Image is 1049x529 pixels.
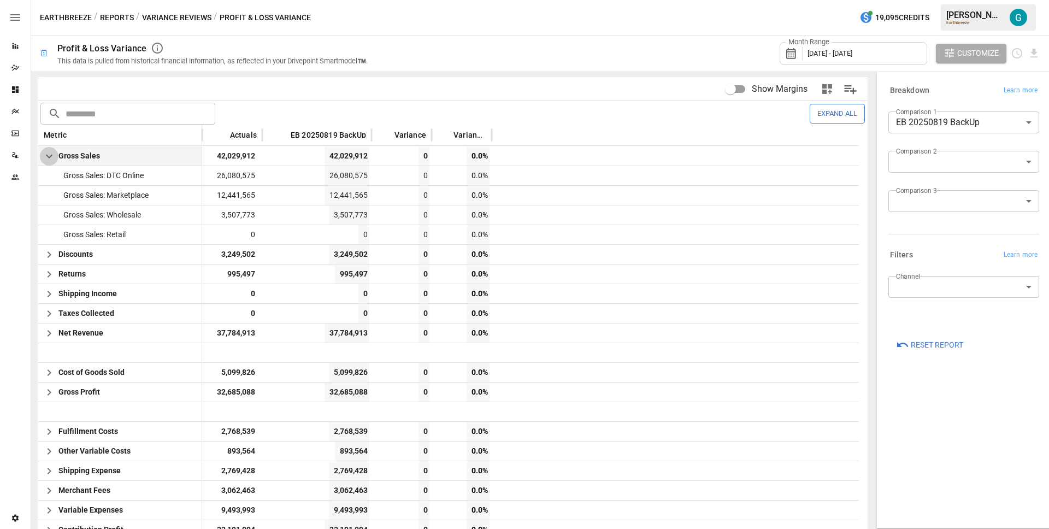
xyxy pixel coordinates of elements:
span: Returns [58,269,86,278]
span: 9,493,993 [329,501,369,520]
span: 0 [249,225,257,244]
div: EB 20250819 BackUp [888,111,1039,133]
span: Metric [44,132,67,138]
span: 0 [358,284,369,303]
span: 0.0% [467,166,489,185]
span: 0.0% [467,461,489,480]
label: Comparison 2 [896,146,936,156]
span: 9,493,993 [220,501,257,520]
span: 0 [419,284,429,303]
span: Gross Sales: DTC Online [59,171,144,180]
span: 995,497 [226,264,257,284]
span: 0.0% [467,363,489,382]
span: Merchant Fees [58,486,110,495]
div: This data is pulled from historical financial information, as reflected in your Drivepoint Smartm... [57,57,368,65]
span: 0.0% [467,481,489,500]
span: [DATE] - [DATE] [808,49,852,57]
span: 26,080,575 [325,166,369,185]
span: Shipping Income [58,289,117,298]
button: Download report [1028,47,1040,60]
span: 0.0% [467,324,489,343]
h6: Filters [890,249,913,261]
label: Channel [896,272,920,281]
button: Sort [437,127,452,143]
span: 37,784,913 [215,324,257,343]
span: 0.0% [467,205,489,225]
span: Variance % [453,132,486,138]
span: 2,768,539 [329,422,369,441]
span: 893,564 [335,442,369,461]
span: Variable Expenses [58,506,123,514]
span: 0 [419,304,429,323]
span: Gross Sales: Retail [59,230,126,239]
div: Earthbreeze [946,20,1003,25]
span: 0.0% [467,304,489,323]
div: Profit & Loss Variance [57,43,146,54]
button: Variance Reviews [142,11,211,25]
span: Variance [394,132,426,138]
span: 0 [419,205,429,225]
span: 5,099,826 [329,363,369,382]
div: / [94,11,98,25]
span: Learn more [1004,85,1038,96]
h6: Breakdown [890,85,929,97]
span: 0 [358,304,369,323]
span: 2,769,428 [329,461,369,480]
button: Sort [274,127,290,143]
div: / [214,11,217,25]
span: 0.0% [467,146,489,166]
span: 42,029,912 [215,146,257,166]
span: Gross Sales: Marketplace [59,191,149,199]
span: 12,441,565 [325,186,369,205]
span: 0.0% [467,225,489,244]
button: Sort [214,127,229,143]
span: 995,497 [335,264,369,284]
span: 0.0% [467,264,489,284]
span: 37,784,913 [325,324,369,343]
span: 0 [358,225,369,244]
span: 42,029,912 [325,146,369,166]
span: Actuals [230,132,257,138]
span: 0 [419,383,429,402]
span: EB 20250819 BackUp [291,132,366,138]
button: Reports [100,11,134,25]
span: Taxes Collected [58,309,114,318]
span: 3,249,502 [220,245,257,264]
span: 0.0% [467,245,489,264]
span: Reset Report [911,338,963,352]
span: 0 [419,225,429,244]
span: 3,062,463 [220,481,257,500]
span: Show Margins [752,83,808,96]
span: 0.0% [467,442,489,461]
span: Cost of Goods Sold [58,368,125,377]
button: Sort [378,127,393,143]
button: Gavin Acres [1003,2,1034,33]
span: 0.0% [467,186,489,205]
div: / [136,11,140,25]
label: Comparison 1 [896,107,936,116]
span: 0 [419,442,429,461]
span: 3,062,463 [329,481,369,500]
span: 0.0% [467,422,489,441]
span: 32,685,088 [325,383,369,402]
button: Reset Report [888,335,971,355]
span: 19,095 Credits [875,11,929,25]
span: Customize [957,46,999,60]
span: 0 [419,481,429,500]
span: 0.0% [467,383,489,402]
span: 2,769,428 [220,461,257,480]
span: 0 [419,146,429,166]
span: 0 [419,461,429,480]
span: Gross Sales [58,151,100,160]
span: 12,441,565 [215,186,257,205]
span: 5,099,826 [220,363,257,382]
span: 0 [419,422,429,441]
span: Other Variable Costs [58,446,131,455]
label: Month Range [786,37,832,47]
span: 0.0% [467,284,489,303]
span: 893,564 [226,442,257,461]
div: Gavin Acres [1010,9,1027,26]
button: Expand All [810,104,865,123]
span: 32,685,088 [215,383,257,402]
span: 3,507,773 [329,205,369,225]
